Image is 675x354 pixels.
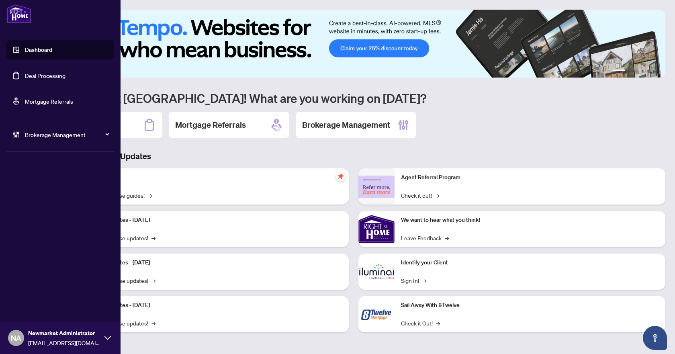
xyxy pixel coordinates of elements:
[42,151,665,162] h3: Brokerage & Industry Updates
[148,191,152,200] span: →
[435,191,439,200] span: →
[25,98,73,105] a: Mortgage Referrals
[336,172,346,181] span: pushpin
[28,338,100,347] span: [EMAIL_ADDRESS][DOMAIN_NAME]
[84,301,342,310] p: Platform Updates - [DATE]
[84,216,342,225] p: Platform Updates - [DATE]
[358,176,395,198] img: Agent Referral Program
[401,233,449,242] a: Leave Feedback→
[151,233,155,242] span: →
[84,258,342,267] p: Platform Updates - [DATE]
[358,211,395,247] img: We want to hear what you think!
[401,173,659,182] p: Agent Referral Program
[25,130,108,139] span: Brokerage Management
[302,119,390,131] h2: Brokerage Management
[401,216,659,225] p: We want to hear what you think!
[28,329,100,338] span: Newmarket Administrator
[401,276,426,285] a: Sign In!→
[358,254,395,290] img: Identify your Client
[401,301,659,310] p: Sail Away With 8Twelve
[6,4,31,23] img: logo
[643,326,667,350] button: Open asap
[641,70,644,73] button: 4
[401,319,440,327] a: Check it Out!→
[401,258,659,267] p: Identify your Client
[612,70,625,73] button: 1
[422,276,426,285] span: →
[151,319,155,327] span: →
[42,90,665,106] h1: Welcome back [GEOGRAPHIC_DATA]! What are you working on [DATE]?
[436,319,440,327] span: →
[175,119,246,131] h2: Mortgage Referrals
[635,70,638,73] button: 3
[25,72,65,79] a: Deal Processing
[25,46,52,53] a: Dashboard
[358,296,395,332] img: Sail Away With 8Twelve
[445,233,449,242] span: →
[654,70,657,73] button: 6
[628,70,632,73] button: 2
[11,332,21,344] span: NA
[151,276,155,285] span: →
[401,191,439,200] a: Check it out!→
[42,10,665,78] img: Slide 0
[84,173,342,182] p: Self-Help
[648,70,651,73] button: 5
